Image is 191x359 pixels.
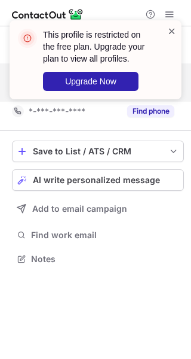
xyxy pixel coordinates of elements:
img: ContactOut v5.3.10 [12,7,84,22]
span: Add to email campaign [32,204,127,214]
button: Add to email campaign [12,198,184,220]
button: save-profile-one-click [12,141,184,162]
button: AI write personalized message [12,169,184,191]
span: AI write personalized message [33,175,160,185]
span: Notes [31,254,179,264]
img: error [18,29,37,48]
button: Notes [12,251,184,267]
span: Find work email [31,230,179,241]
span: Upgrade Now [65,77,116,86]
button: Upgrade Now [43,72,138,91]
div: Save to List / ATS / CRM [33,147,163,156]
button: Find work email [12,227,184,244]
header: This profile is restricted on the free plan. Upgrade your plan to view all profiles. [43,29,153,65]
